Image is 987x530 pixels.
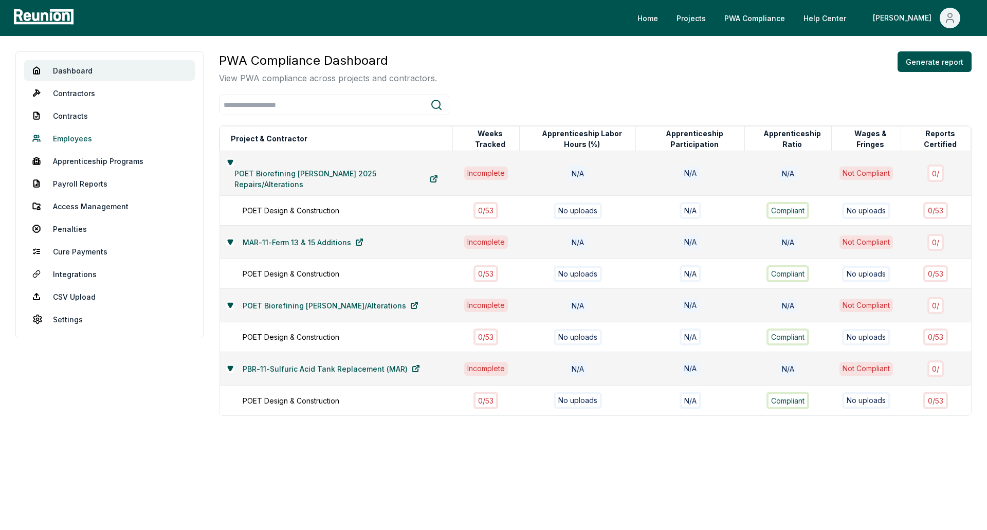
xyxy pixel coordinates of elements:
a: Contractors [24,83,195,103]
button: Wages & Fringes [840,129,901,149]
div: N/A [779,235,797,249]
a: Cure Payments [24,241,195,262]
div: N/A [681,167,700,180]
a: POET Biorefining [PERSON_NAME]/Alterations [234,295,427,316]
div: No uploads [554,329,602,345]
div: N/A [681,235,700,249]
a: Help Center [795,8,854,28]
div: No uploads [842,329,890,345]
div: N/A [569,299,587,313]
div: 0 / 53 [923,202,948,219]
div: 0 / [927,297,944,314]
a: PWA Compliance [716,8,793,28]
div: 0 / [927,165,944,181]
div: N/A [569,166,587,180]
div: 0 / 53 [473,328,498,345]
a: Home [629,8,666,28]
a: CSV Upload [24,286,195,307]
a: PBR-11-Sulfuric Acid Tank Replacement (MAR) [234,358,428,379]
a: POET Biorefining [PERSON_NAME] 2025 Repairs/Alterations [226,169,447,189]
div: Not Compliant [839,299,893,312]
div: N/A [569,362,587,376]
div: No uploads [554,266,602,282]
nav: Main [629,8,977,28]
div: 0 / 53 [473,392,498,409]
div: 0 / [927,234,944,251]
a: Payroll Reports [24,173,195,194]
a: Projects [668,8,714,28]
a: Contracts [24,105,195,126]
a: Apprenticeship Programs [24,151,195,171]
div: No uploads [554,392,602,409]
div: N/A [681,299,700,312]
div: Compliant [766,392,809,409]
button: Project & Contractor [229,129,309,149]
div: Not Compliant [839,362,893,375]
div: No uploads [842,266,890,282]
a: MAR-11-Ferm 13 & 15 Additions [234,232,372,252]
div: 0 / 53 [923,392,948,409]
div: N/A [569,235,587,249]
a: Integrations [24,264,195,284]
div: 0 / 53 [473,202,498,219]
div: No uploads [842,392,890,409]
a: Employees [24,128,195,149]
div: Incomplete [464,167,508,180]
div: Not Compliant [839,167,893,180]
div: Compliant [766,265,809,282]
button: Generate report [898,51,972,72]
div: N/A [680,392,701,409]
div: N/A [779,166,797,180]
div: 0 / 53 [923,328,948,345]
div: Incomplete [464,362,508,375]
a: Settings [24,309,195,330]
a: Dashboard [24,60,195,81]
div: POET Design & Construction [243,205,463,216]
div: [PERSON_NAME] [873,8,936,28]
button: Apprenticeship Participation [645,129,744,149]
div: Not Compliant [839,235,893,249]
button: Apprenticeship Ratio [754,129,831,149]
div: N/A [681,362,700,375]
div: N/A [779,362,797,376]
div: 0 / [927,360,944,377]
p: View PWA compliance across projects and contractors. [219,72,437,84]
button: Apprenticeship Labor Hours (%) [528,129,636,149]
div: No uploads [842,203,890,219]
div: N/A [680,265,701,282]
div: 0 / 53 [923,265,948,282]
a: Access Management [24,196,195,216]
button: Weeks Tracked [462,129,519,149]
button: [PERSON_NAME] [865,8,968,28]
div: N/A [680,328,701,345]
div: No uploads [554,203,602,219]
button: Reports Certified [910,129,971,149]
div: 0 / 53 [473,265,498,282]
h3: PWA Compliance Dashboard [219,51,437,70]
div: POET Design & Construction [243,395,463,406]
a: Penalties [24,218,195,239]
div: POET Design & Construction [243,332,463,342]
div: Compliant [766,202,809,219]
div: N/A [680,202,701,219]
div: POET Design & Construction [243,268,463,279]
div: Incomplete [464,299,508,312]
div: Incomplete [464,235,508,249]
div: N/A [779,299,797,313]
div: Compliant [766,328,809,345]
